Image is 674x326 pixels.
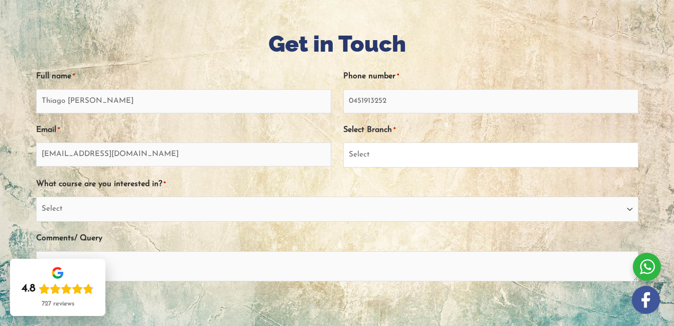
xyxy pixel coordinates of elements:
[22,282,36,296] div: 4.8
[42,300,74,308] div: 727 reviews
[36,230,102,247] label: Comments/ Query
[343,122,395,138] label: Select Branch
[36,122,60,138] label: Email
[36,28,638,60] h1: Get in Touch
[22,282,94,296] div: Rating: 4.8 out of 5
[36,68,75,85] label: Full name
[36,176,166,193] label: What course are you interested in?
[632,286,660,314] img: white-facebook.png
[343,68,399,85] label: Phone number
